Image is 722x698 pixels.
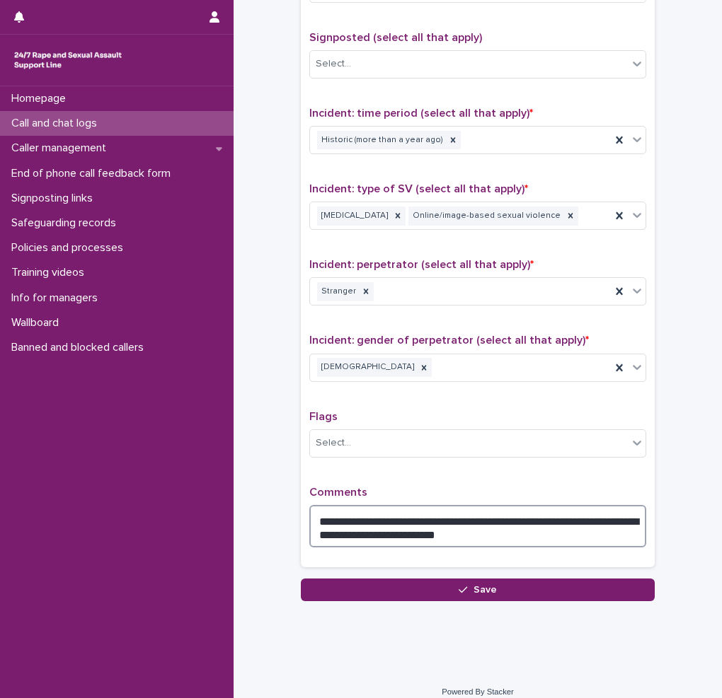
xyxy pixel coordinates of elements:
[6,266,96,279] p: Training videos
[442,687,513,696] a: Powered By Stacker
[474,585,497,595] span: Save
[6,316,70,330] p: Wallboard
[301,578,655,601] button: Save
[11,46,125,74] img: rhQMoQhaT3yELyF149Cw
[6,141,118,155] p: Caller management
[6,192,104,205] p: Signposting links
[6,241,134,255] p: Policies and processes
[317,358,416,377] div: [DEMOGRAPHIC_DATA]
[309,411,338,422] span: Flags
[6,291,109,305] p: Info for managers
[6,92,77,105] p: Homepage
[317,207,390,226] div: [MEDICAL_DATA]
[317,282,358,301] div: Stranger
[316,57,351,71] div: Select...
[309,183,528,194] span: Incident: type of SV (select all that apply)
[408,207,563,226] div: Online/image-based sexual violence
[309,487,367,498] span: Comments
[309,259,534,270] span: Incident: perpetrator (select all that apply)
[6,167,182,180] p: End of phone call feedback form
[6,117,108,130] p: Call and chat logs
[309,32,482,43] span: Signposted (select all that apply)
[6,216,127,230] p: Safeguarding records
[317,131,445,150] div: Historic (more than a year ago)
[309,107,533,119] span: Incident: time period (select all that apply)
[6,341,155,354] p: Banned and blocked callers
[309,335,589,346] span: Incident: gender of perpetrator (select all that apply)
[316,436,351,450] div: Select...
